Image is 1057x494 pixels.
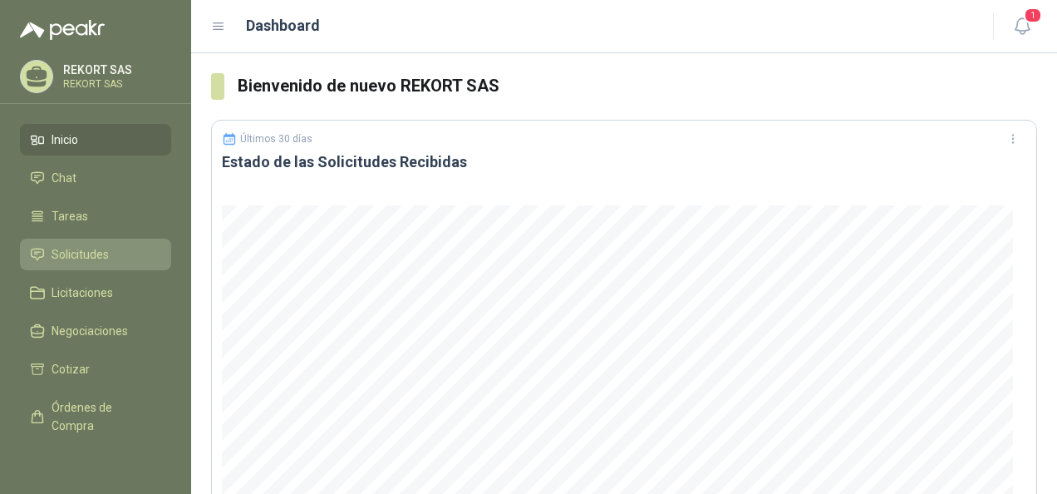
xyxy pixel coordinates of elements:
a: Negociaciones [20,315,171,347]
a: Solicitudes [20,239,171,270]
a: Tareas [20,200,171,232]
p: REKORT SAS [63,64,167,76]
p: REKORT SAS [63,79,167,89]
a: Chat [20,162,171,194]
span: 1 [1024,7,1042,23]
h3: Estado de las Solicitudes Recibidas [222,152,1026,172]
a: Cotizar [20,353,171,385]
a: Inicio [20,124,171,156]
p: Últimos 30 días [240,133,312,145]
a: Órdenes de Compra [20,392,171,442]
span: Tareas [52,207,88,225]
span: Solicitudes [52,245,109,264]
span: Negociaciones [52,322,128,340]
h1: Dashboard [246,14,320,37]
button: 1 [1007,12,1037,42]
span: Órdenes de Compra [52,398,155,435]
img: Logo peakr [20,20,105,40]
h3: Bienvenido de nuevo REKORT SAS [238,73,1038,99]
a: Licitaciones [20,277,171,309]
span: Licitaciones [52,284,113,302]
span: Inicio [52,131,78,149]
a: Remisiones [20,448,171,480]
span: Chat [52,169,76,187]
span: Cotizar [52,360,90,378]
